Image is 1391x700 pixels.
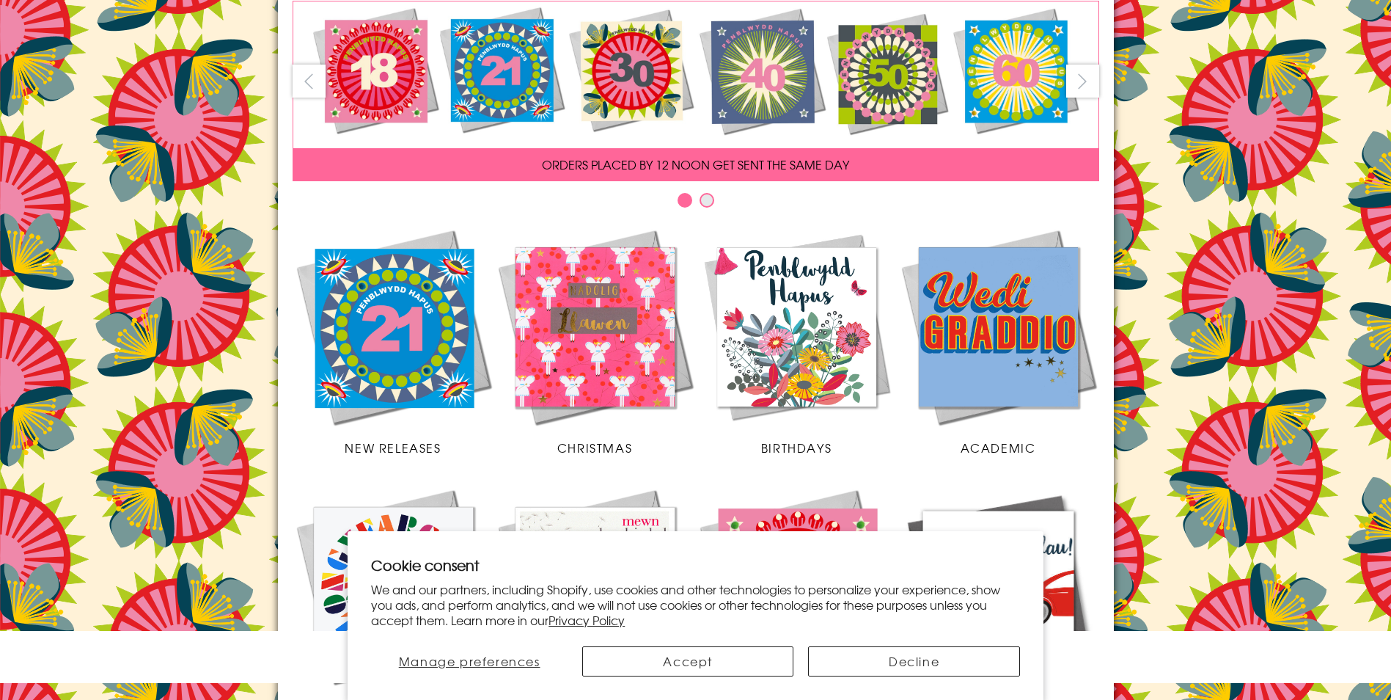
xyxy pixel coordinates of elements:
[542,156,849,173] span: ORDERS PLACED BY 12 NOON GET SENT THE SAME DAY
[582,646,793,677] button: Accept
[548,611,625,629] a: Privacy Policy
[345,439,441,456] span: New Releases
[1066,65,1099,98] button: next
[494,226,696,456] a: Christmas
[371,646,568,677] button: Manage preferences
[961,439,1036,456] span: Academic
[898,226,1099,456] a: Academic
[293,65,326,98] button: prev
[761,439,832,456] span: Birthdays
[399,652,540,670] span: Manage preferences
[808,646,1019,677] button: Decline
[293,192,1099,215] div: Carousel Pagination
[557,439,632,456] span: Christmas
[700,193,714,208] button: Carousel Page 2
[293,226,494,456] a: New Releases
[371,582,1020,627] p: We and our partners, including Shopify, use cookies and other technologies to personalize your ex...
[678,193,692,208] button: Carousel Page 1 (Current Slide)
[371,555,1020,575] h2: Cookie consent
[696,226,898,456] a: Birthdays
